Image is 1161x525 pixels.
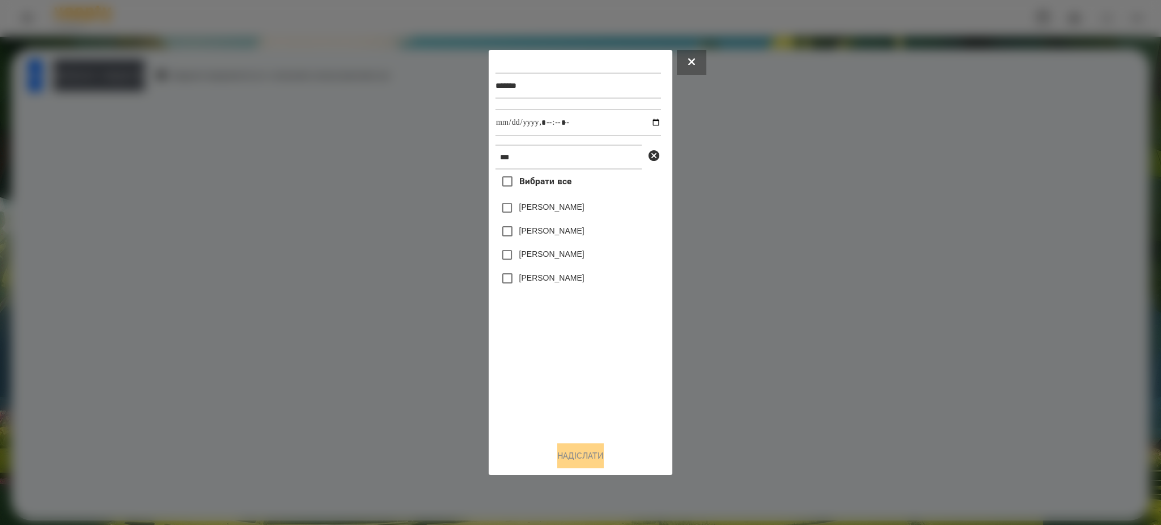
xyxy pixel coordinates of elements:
label: [PERSON_NAME] [519,272,584,283]
button: Надіслати [557,443,604,468]
label: [PERSON_NAME] [519,248,584,260]
label: [PERSON_NAME] [519,225,584,236]
span: Вибрати все [519,175,572,188]
label: [PERSON_NAME] [519,201,584,213]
